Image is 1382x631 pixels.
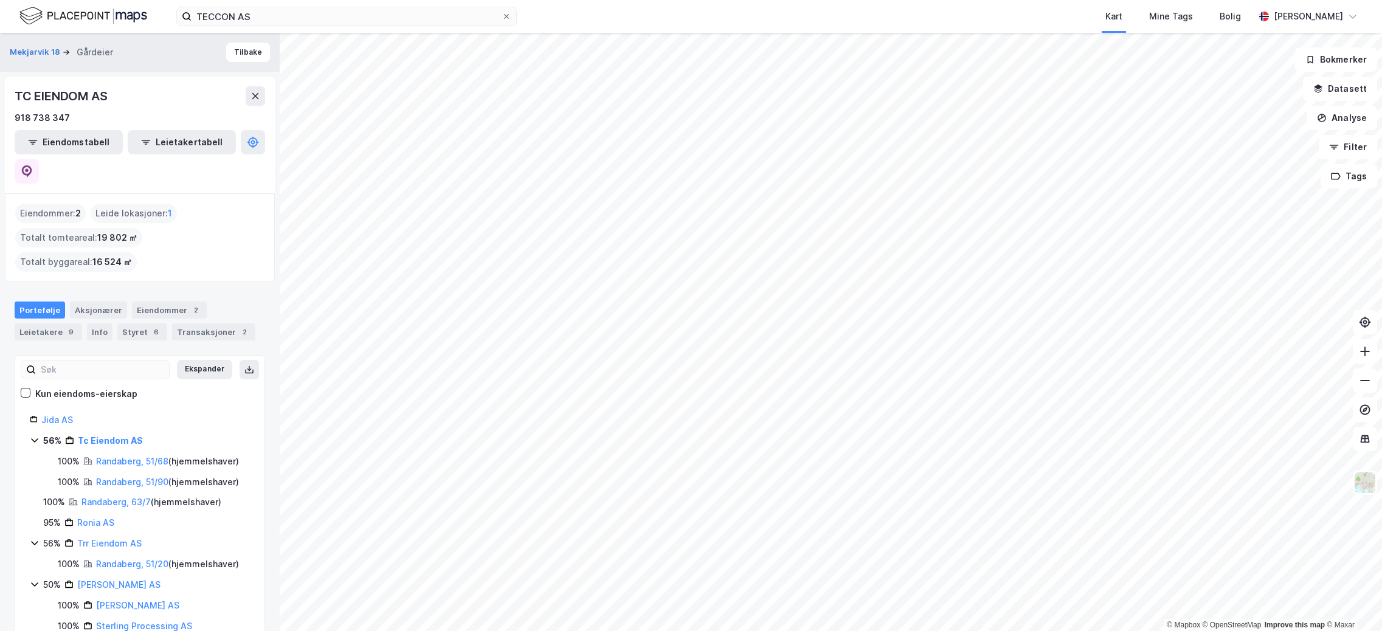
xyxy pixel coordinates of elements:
span: 1 [168,206,172,221]
a: [PERSON_NAME] AS [96,600,179,610]
div: 2 [238,326,250,338]
span: 19 802 ㎡ [97,230,137,245]
div: ( hjemmelshaver ) [96,557,239,571]
span: 2 [75,206,81,221]
a: Tc Eiendom AS [78,435,143,446]
div: Eiendommer [132,302,207,319]
div: Mine Tags [1149,9,1193,24]
a: [PERSON_NAME] AS [77,579,161,590]
div: Bolig [1220,9,1241,24]
a: Trr Eiendom AS [77,538,142,548]
button: Filter [1319,135,1377,159]
div: 100% [58,475,80,489]
a: Ronia AS [77,517,114,528]
div: 50% [43,578,61,592]
input: Søk [36,360,169,379]
img: Z [1353,471,1377,494]
div: 100% [58,454,80,469]
div: Totalt tomteareal : [15,228,142,247]
button: Mekjarvik 18 [10,46,63,58]
a: Mapbox [1167,621,1200,629]
button: Leietakertabell [128,130,236,154]
button: Ekspander [177,360,232,379]
div: Aksjonærer [70,302,127,319]
div: Leietakere [15,323,82,340]
div: 100% [43,495,65,509]
div: 56% [43,433,61,448]
a: OpenStreetMap [1203,621,1262,629]
div: Transaksjoner [172,323,255,340]
div: Kun eiendoms-eierskap [35,387,137,401]
div: Portefølje [15,302,65,319]
div: 95% [43,515,61,530]
iframe: Chat Widget [1321,573,1382,631]
div: 100% [58,598,80,613]
button: Tags [1321,164,1377,188]
img: logo.f888ab2527a4732fd821a326f86c7f29.svg [19,5,147,27]
button: Bokmerker [1295,47,1377,72]
button: Eiendomstabell [15,130,123,154]
div: 918 738 347 [15,111,70,125]
div: 100% [58,557,80,571]
div: TC EIENDOM AS [15,86,109,106]
input: Søk på adresse, matrikkel, gårdeiere, leietakere eller personer [192,7,502,26]
button: Datasett [1303,77,1377,101]
div: Leide lokasjoner : [91,204,177,223]
div: Info [87,323,112,340]
div: Eiendommer : [15,204,86,223]
div: ( hjemmelshaver ) [81,495,221,509]
a: Improve this map [1265,621,1325,629]
div: Styret [117,323,167,340]
a: Randaberg, 51/68 [96,456,168,466]
div: ( hjemmelshaver ) [96,475,239,489]
div: Kontrollprogram for chat [1321,573,1382,631]
div: 2 [190,304,202,316]
a: Jida AS [41,415,73,425]
div: 9 [65,326,77,338]
span: 16 524 ㎡ [92,255,132,269]
a: Randaberg, 51/20 [96,559,168,569]
a: Randaberg, 51/90 [96,477,168,487]
div: Totalt byggareal : [15,252,137,272]
a: Randaberg, 63/7 [81,497,151,507]
div: 6 [150,326,162,338]
div: ( hjemmelshaver ) [96,454,239,469]
button: Analyse [1307,106,1377,130]
div: 56% [43,536,61,551]
div: [PERSON_NAME] [1274,9,1343,24]
button: Tilbake [226,43,270,62]
div: Kart [1105,9,1122,24]
div: Gårdeier [77,45,113,60]
a: Sterling Processing AS [96,621,192,631]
